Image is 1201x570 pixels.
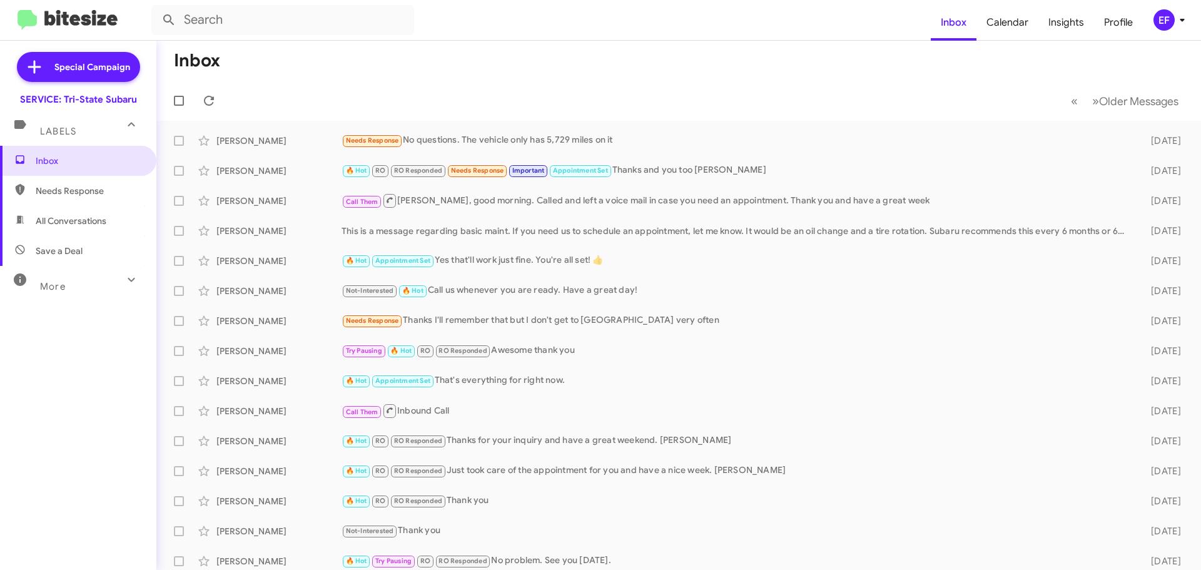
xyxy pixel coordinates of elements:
span: All Conversations [36,215,106,227]
span: Needs Response [36,185,142,197]
div: [DATE] [1131,135,1191,147]
div: Just took care of the appointment for you and have a nice week. [PERSON_NAME] [342,464,1131,478]
div: [DATE] [1131,255,1191,267]
span: Appointment Set [553,166,608,175]
div: [PERSON_NAME] [216,165,342,177]
div: [PERSON_NAME] [216,495,342,507]
span: 🔥 Hot [346,467,367,475]
div: Thanks and you too [PERSON_NAME] [342,163,1131,178]
div: [PERSON_NAME] [216,195,342,207]
span: Special Campaign [54,61,130,73]
div: Thanks for your inquiry and have a great weekend. [PERSON_NAME] [342,434,1131,448]
div: [PERSON_NAME] [216,465,342,477]
span: Needs Response [346,136,399,145]
h1: Inbox [174,51,220,71]
div: Call us whenever you are ready. Have a great day! [342,283,1131,298]
span: « [1071,93,1078,109]
span: Labels [40,126,76,137]
div: Thanks I'll remember that but I don't get to [GEOGRAPHIC_DATA] very often [342,313,1131,328]
div: [PERSON_NAME], good morning. Called and left a voice mail in case you need an appointment. Thank ... [342,193,1131,208]
a: Insights [1038,4,1094,41]
div: [DATE] [1131,165,1191,177]
div: No problem. See you [DATE]. [342,554,1131,568]
span: 🔥 Hot [346,166,367,175]
span: Try Pausing [346,347,382,355]
span: RO Responded [438,557,487,565]
span: RO [420,347,430,355]
span: RO Responded [394,166,442,175]
span: More [40,281,66,292]
div: Thank you [342,524,1131,538]
div: [DATE] [1131,495,1191,507]
span: Appointment Set [375,377,430,385]
div: [PERSON_NAME] [216,135,342,147]
div: [PERSON_NAME] [216,555,342,567]
div: SERVICE: Tri-State Subaru [20,93,137,106]
div: [DATE] [1131,195,1191,207]
div: [PERSON_NAME] [216,285,342,297]
span: 🔥 Hot [402,287,423,295]
div: That's everything for right now. [342,374,1131,388]
div: No questions. The vehicle only has 5,729 miles on it [342,133,1131,148]
span: RO Responded [394,437,442,445]
div: [DATE] [1131,405,1191,417]
span: Not-Interested [346,287,394,295]
span: Try Pausing [375,557,412,565]
span: Not-Interested [346,527,394,535]
div: [PERSON_NAME] [216,345,342,357]
span: RO Responded [394,467,442,475]
div: [PERSON_NAME] [216,315,342,327]
span: Call Them [346,408,378,416]
div: [DATE] [1131,435,1191,447]
span: Needs Response [346,317,399,325]
a: Inbox [931,4,976,41]
div: [PERSON_NAME] [216,435,342,447]
span: 🔥 Hot [346,257,367,265]
span: Appointment Set [375,257,430,265]
span: Inbox [36,155,142,167]
div: Inbound Call [342,403,1131,419]
div: Yes that'll work just fine. You're all set! 👍 [342,253,1131,268]
span: RO Responded [438,347,487,355]
div: [DATE] [1131,465,1191,477]
div: [PERSON_NAME] [216,225,342,237]
span: » [1092,93,1099,109]
input: Search [151,5,414,35]
div: EF [1153,9,1175,31]
button: Previous [1063,88,1085,114]
div: This is a message regarding basic maint. If you need us to schedule an appointment, let me know. ... [342,225,1131,237]
div: [PERSON_NAME] [216,255,342,267]
div: [PERSON_NAME] [216,405,342,417]
div: [DATE] [1131,525,1191,537]
div: [DATE] [1131,555,1191,567]
span: Important [512,166,545,175]
a: Profile [1094,4,1143,41]
a: Special Campaign [17,52,140,82]
div: Thank you [342,494,1131,508]
span: RO Responded [394,497,442,505]
span: RO [420,557,430,565]
div: [DATE] [1131,375,1191,387]
div: [PERSON_NAME] [216,375,342,387]
span: RO [375,497,385,505]
span: Needs Response [451,166,504,175]
div: [DATE] [1131,225,1191,237]
div: [DATE] [1131,345,1191,357]
div: [PERSON_NAME] [216,525,342,537]
span: RO [375,467,385,475]
button: Next [1085,88,1186,114]
a: Calendar [976,4,1038,41]
span: 🔥 Hot [346,497,367,505]
div: [DATE] [1131,315,1191,327]
span: Call Them [346,198,378,206]
span: 🔥 Hot [390,347,412,355]
span: 🔥 Hot [346,437,367,445]
div: Awesome thank you [342,344,1131,358]
nav: Page navigation example [1064,88,1186,114]
span: Save a Deal [36,245,83,257]
span: Older Messages [1099,94,1178,108]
